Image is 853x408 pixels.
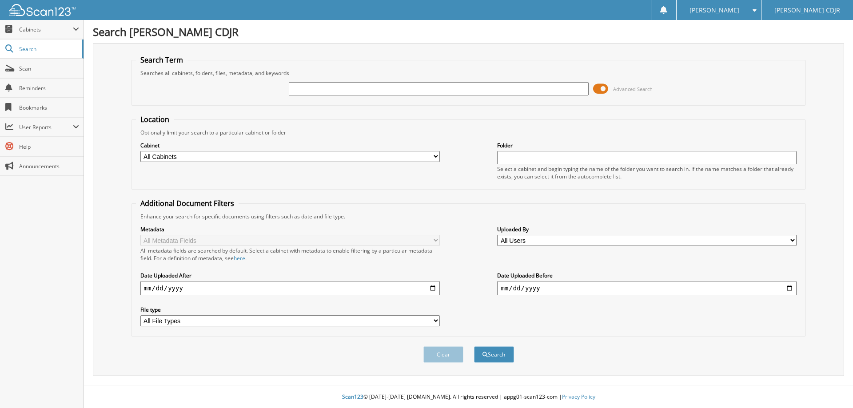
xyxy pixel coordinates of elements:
div: Optionally limit your search to a particular cabinet or folder [136,129,801,136]
div: All metadata fields are searched by default. Select a cabinet with metadata to enable filtering b... [140,247,440,262]
div: Enhance your search for specific documents using filters such as date and file type. [136,213,801,220]
a: here [234,254,245,262]
span: Help [19,143,79,151]
input: end [497,281,797,295]
legend: Location [136,115,174,124]
input: start [140,281,440,295]
img: scan123-logo-white.svg [9,4,76,16]
label: Date Uploaded After [140,272,440,279]
span: Search [19,45,78,53]
label: Metadata [140,226,440,233]
a: Privacy Policy [562,393,595,400]
span: Reminders [19,84,79,92]
h1: Search [PERSON_NAME] CDJR [93,24,844,39]
div: Searches all cabinets, folders, files, metadata, and keywords [136,69,801,77]
span: Cabinets [19,26,73,33]
span: Announcements [19,162,79,170]
legend: Search Term [136,55,187,65]
span: Advanced Search [613,86,653,92]
span: User Reports [19,123,73,131]
label: Folder [497,142,797,149]
div: © [DATE]-[DATE] [DOMAIN_NAME]. All rights reserved | appg01-scan123-com | [84,386,853,408]
legend: Additional Document Filters [136,198,239,208]
div: Select a cabinet and begin typing the name of the folder you want to search in. If the name match... [497,165,797,180]
label: Cabinet [140,142,440,149]
button: Search [474,346,514,363]
label: Date Uploaded Before [497,272,797,279]
label: File type [140,306,440,313]
span: Scan123 [342,393,363,400]
span: Scan [19,65,79,72]
span: [PERSON_NAME] CDJR [774,8,840,13]
label: Uploaded By [497,226,797,233]
span: Bookmarks [19,104,79,111]
span: [PERSON_NAME] [690,8,739,13]
button: Clear [423,346,463,363]
iframe: Chat Widget [809,365,853,408]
